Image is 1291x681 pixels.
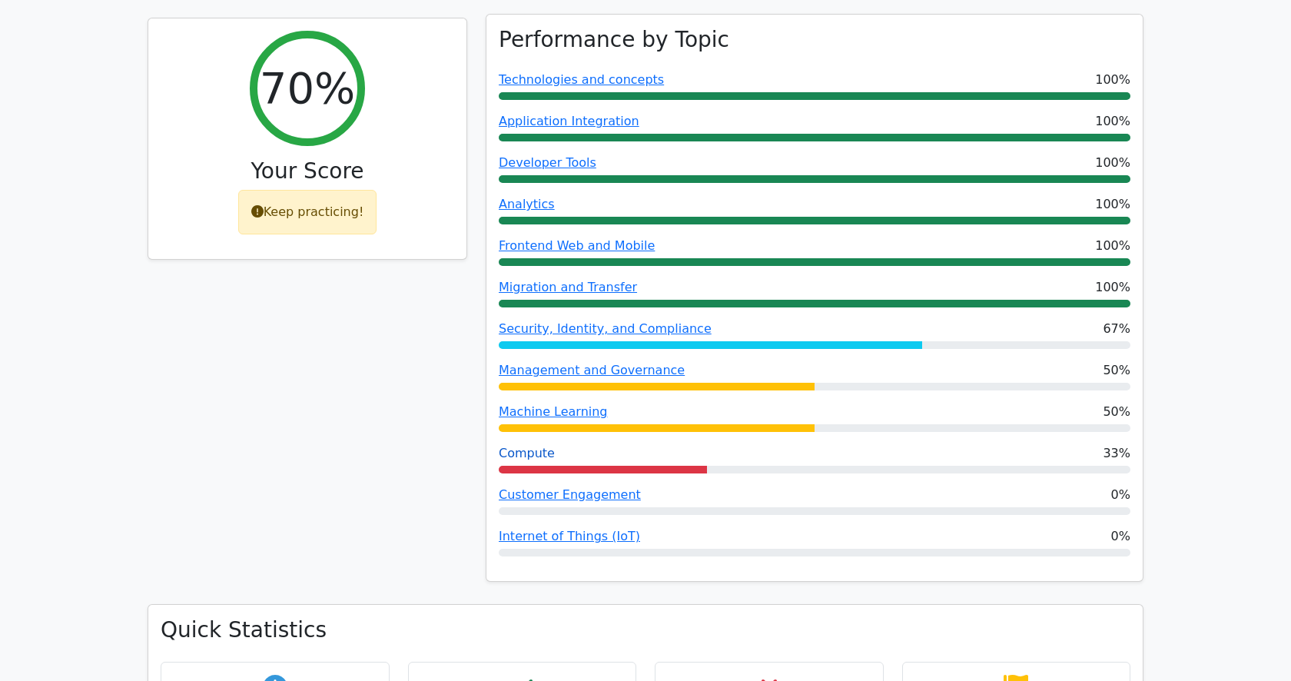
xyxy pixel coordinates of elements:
span: 100% [1095,237,1130,255]
a: Internet of Things (IoT) [499,529,640,543]
a: Migration and Transfer [499,280,637,294]
h2: 70% [260,62,355,114]
a: Developer Tools [499,155,596,170]
a: Analytics [499,197,555,211]
a: Management and Governance [499,363,685,377]
span: 0% [1111,486,1130,504]
span: 100% [1095,71,1130,89]
a: Compute [499,446,555,460]
span: 50% [1103,361,1130,380]
span: 100% [1095,278,1130,297]
h3: Your Score [161,158,454,184]
span: 0% [1111,527,1130,546]
a: Application Integration [499,114,639,128]
span: 33% [1103,444,1130,463]
span: 100% [1095,112,1130,131]
span: 100% [1095,154,1130,172]
div: Keep practicing! [238,190,377,234]
a: Frontend Web and Mobile [499,238,655,253]
h3: Performance by Topic [499,27,729,53]
span: 67% [1103,320,1130,338]
a: Customer Engagement [499,487,641,502]
span: 50% [1103,403,1130,421]
a: Security, Identity, and Compliance [499,321,712,336]
a: Machine Learning [499,404,608,419]
h3: Quick Statistics [161,617,1130,643]
span: 100% [1095,195,1130,214]
a: Technologies and concepts [499,72,664,87]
